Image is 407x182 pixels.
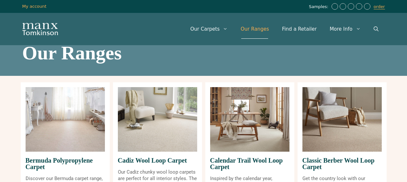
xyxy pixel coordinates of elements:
img: Classic Berber Wool Loop Carpet [302,87,382,152]
nav: Primary [184,19,385,39]
span: Cadiz Wool Loop Carpet [118,152,197,169]
a: Our Carpets [184,19,234,39]
a: My account [22,4,47,9]
img: Manx Tomkinson [22,23,58,35]
span: Bermuda Polypropylene Carpet [26,152,105,176]
a: More Info [323,19,367,39]
span: Samples: [309,4,330,10]
img: Calendar Trail Wool Loop Carpet [210,87,289,152]
a: Find a Retailer [276,19,323,39]
a: Open Search Bar [367,19,385,39]
img: Bermuda Polypropylene Carpet [26,87,105,152]
h1: Our Ranges [22,43,385,63]
span: Calendar Trail Wool Loop Carpet [210,152,289,176]
a: Our Ranges [234,19,276,39]
img: Cadiz Wool Loop Carpet [118,87,197,152]
span: Classic Berber Wool Loop Carpet [302,152,382,176]
a: order [374,4,385,9]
